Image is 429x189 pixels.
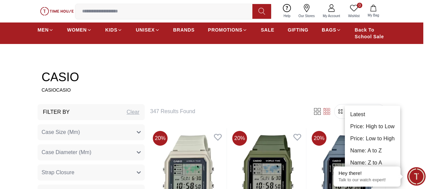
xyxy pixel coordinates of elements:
li: Name: A to Z [345,145,400,157]
p: Talk to our watch expert! [339,177,395,183]
li: Price: High to Low [345,121,400,133]
div: Chat Widget [407,167,426,186]
li: Latest [345,108,400,121]
div: Hey there! [339,170,395,177]
li: Price: Low to High [345,133,400,145]
li: Name: Z to A [345,157,400,169]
